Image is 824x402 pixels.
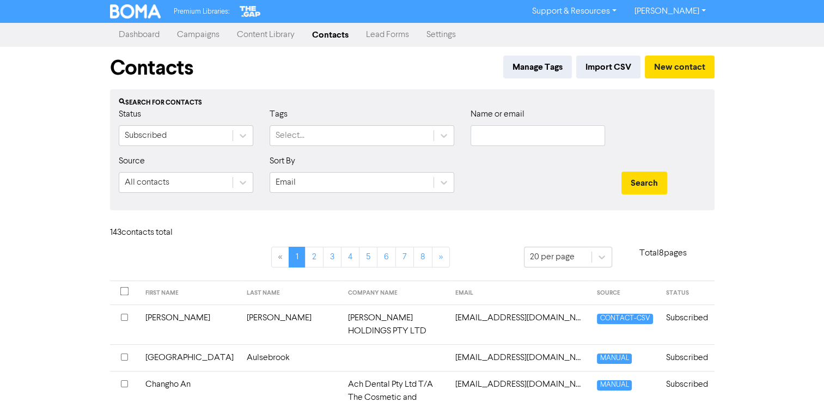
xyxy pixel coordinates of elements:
[139,281,240,305] th: FIRST NAME
[323,247,341,267] a: Page 3
[645,56,715,78] button: New contact
[770,350,824,402] iframe: Chat Widget
[590,281,659,305] th: SOURCE
[303,24,357,46] a: Contacts
[377,247,396,267] a: Page 6
[125,129,167,142] div: Subscribed
[110,56,193,81] h1: Contacts
[625,3,714,20] a: [PERSON_NAME]
[597,380,631,391] span: MANUAL
[660,344,715,371] td: Subscribed
[660,281,715,305] th: STATUS
[432,247,450,267] a: »
[449,304,590,344] td: accounts@alisonearl.com
[621,172,667,194] button: Search
[168,24,228,46] a: Campaigns
[341,281,449,305] th: COMPANY NAME
[576,56,640,78] button: Import CSV
[110,228,197,238] h6: 143 contact s total
[341,247,359,267] a: Page 4
[523,3,625,20] a: Support & Resources
[597,314,652,324] span: CONTACT-CSV
[289,247,306,267] a: Page 1 is your current page
[530,251,575,264] div: 20 per page
[395,247,414,267] a: Page 7
[612,247,715,260] p: Total 8 pages
[240,344,341,371] td: Aulsebrook
[139,344,240,371] td: [GEOGRAPHIC_DATA]
[660,304,715,344] td: Subscribed
[240,304,341,344] td: [PERSON_NAME]
[119,155,145,168] label: Source
[449,281,590,305] th: EMAIL
[597,354,631,364] span: MANUAL
[110,24,168,46] a: Dashboard
[119,98,706,108] div: Search for contacts
[359,247,377,267] a: Page 5
[110,4,161,19] img: BOMA Logo
[270,155,295,168] label: Sort By
[341,304,449,344] td: [PERSON_NAME] HOLDINGS PTY LTD
[125,176,169,189] div: All contacts
[119,108,141,121] label: Status
[174,8,229,15] span: Premium Libraries:
[139,304,240,344] td: [PERSON_NAME]
[449,344,590,371] td: accounts@sctimber.com.au
[240,281,341,305] th: LAST NAME
[305,247,324,267] a: Page 2
[270,108,288,121] label: Tags
[238,4,262,19] img: The Gap
[413,247,432,267] a: Page 8
[503,56,572,78] button: Manage Tags
[418,24,465,46] a: Settings
[276,176,296,189] div: Email
[228,24,303,46] a: Content Library
[276,129,304,142] div: Select...
[357,24,418,46] a: Lead Forms
[471,108,524,121] label: Name or email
